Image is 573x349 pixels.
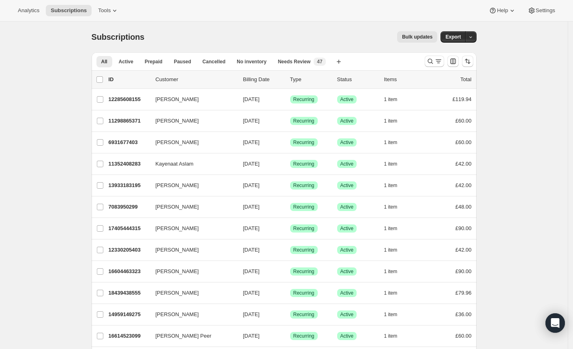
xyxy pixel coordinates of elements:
[402,34,432,40] span: Bulk updates
[460,75,471,84] p: Total
[156,203,199,211] span: [PERSON_NAME]
[278,58,311,65] span: Needs Review
[293,333,314,339] span: Recurring
[384,137,406,148] button: 1 item
[384,309,406,320] button: 1 item
[109,137,472,148] div: 6931677403[PERSON_NAME][DATE]SuccessRecurringSuccessActive1 item£60.00
[340,225,354,232] span: Active
[293,290,314,296] span: Recurring
[455,268,472,274] span: £90.00
[156,224,199,233] span: [PERSON_NAME]
[293,247,314,253] span: Recurring
[109,180,472,191] div: 13933183195[PERSON_NAME][DATE]SuccessRecurringSuccessActive1 item£42.00
[384,96,398,103] span: 1 item
[453,96,472,102] span: £119.94
[293,161,314,167] span: Recurring
[293,118,314,124] span: Recurring
[151,114,232,127] button: [PERSON_NAME]
[151,243,232,256] button: [PERSON_NAME]
[340,96,354,103] span: Active
[455,225,472,231] span: £90.00
[156,289,199,297] span: [PERSON_NAME]
[340,182,354,189] span: Active
[93,5,124,16] button: Tools
[384,311,398,318] span: 1 item
[397,31,437,43] button: Bulk updates
[290,75,331,84] div: Type
[109,330,472,342] div: 16614523099[PERSON_NAME] Peer[DATE]SuccessRecurringSuccessActive1 item£60.00
[545,313,565,333] div: Open Intercom Messenger
[109,75,472,84] div: IDCustomerBilling DateTypeStatusItemsTotal
[384,268,398,275] span: 1 item
[109,332,149,340] p: 16614523099
[340,139,354,146] span: Active
[145,58,162,65] span: Prepaid
[447,56,459,67] button: Customize table column order and visibility
[243,225,260,231] span: [DATE]
[293,96,314,103] span: Recurring
[203,58,226,65] span: Cancelled
[455,247,472,253] span: £42.00
[109,160,149,168] p: 11352408283
[384,247,398,253] span: 1 item
[109,201,472,213] div: 7083950299[PERSON_NAME][DATE]SuccessRecurringSuccessActive1 item£48.00
[109,244,472,256] div: 12330205403[PERSON_NAME][DATE]SuccessRecurringSuccessActive1 item£42.00
[156,75,237,84] p: Customer
[455,118,472,124] span: £60.00
[109,115,472,127] div: 11298865371[PERSON_NAME][DATE]SuccessRecurringSuccessActive1 item£60.00
[109,246,149,254] p: 12330205403
[455,204,472,210] span: £48.00
[384,204,398,210] span: 1 item
[523,5,560,16] button: Settings
[384,244,406,256] button: 1 item
[243,333,260,339] span: [DATE]
[384,330,406,342] button: 1 item
[484,5,521,16] button: Help
[151,200,232,213] button: [PERSON_NAME]
[455,161,472,167] span: £42.00
[340,333,354,339] span: Active
[293,268,314,275] span: Recurring
[384,223,406,234] button: 1 item
[243,75,284,84] p: Billing Date
[243,311,260,317] span: [DATE]
[243,139,260,145] span: [DATE]
[243,118,260,124] span: [DATE]
[340,311,354,318] span: Active
[156,117,199,125] span: [PERSON_NAME]
[151,157,232,170] button: Kayenaat Aslam
[337,75,378,84] p: Status
[455,311,472,317] span: £36.00
[445,34,461,40] span: Export
[119,58,133,65] span: Active
[243,204,260,210] span: [DATE]
[151,287,232,299] button: [PERSON_NAME]
[384,161,398,167] span: 1 item
[156,310,199,319] span: [PERSON_NAME]
[109,181,149,190] p: 13933183195
[384,266,406,277] button: 1 item
[293,225,314,232] span: Recurring
[384,201,406,213] button: 1 item
[109,266,472,277] div: 16604463323[PERSON_NAME][DATE]SuccessRecurringSuccessActive1 item£90.00
[109,287,472,299] div: 18439438555[PERSON_NAME][DATE]SuccessRecurringSuccessActive1 item£79.96
[156,181,199,190] span: [PERSON_NAME]
[384,75,425,84] div: Items
[46,5,92,16] button: Subscriptions
[109,289,149,297] p: 18439438555
[109,95,149,103] p: 12285608155
[340,161,354,167] span: Active
[384,180,406,191] button: 1 item
[109,267,149,276] p: 16604463323
[98,7,111,14] span: Tools
[109,310,149,319] p: 14959149275
[151,136,232,149] button: [PERSON_NAME]
[13,5,44,16] button: Analytics
[109,224,149,233] p: 17405444315
[243,268,260,274] span: [DATE]
[151,222,232,235] button: [PERSON_NAME]
[384,94,406,105] button: 1 item
[101,58,107,65] span: All
[151,265,232,278] button: [PERSON_NAME]
[384,225,398,232] span: 1 item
